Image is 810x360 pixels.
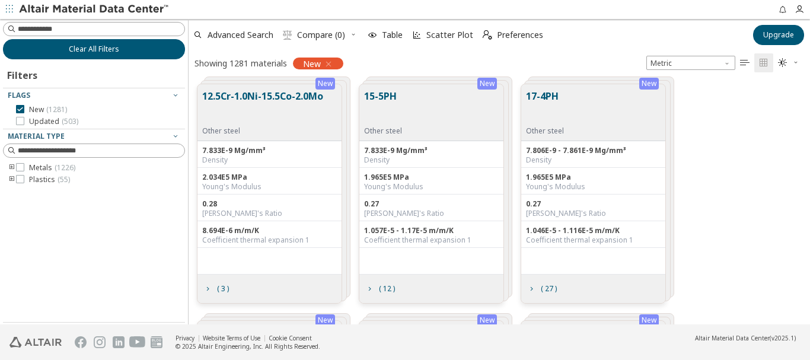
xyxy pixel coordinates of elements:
[526,235,661,245] div: Coefficient thermal expansion 1
[695,334,770,342] span: Altair Material Data Center
[639,314,659,326] div: New
[526,89,564,126] button: 17-4PH
[364,209,499,218] div: [PERSON_NAME]'s Ratio
[202,235,337,245] div: Coefficient thermal expansion 1
[3,129,185,144] button: Material Type
[3,88,185,103] button: Flags
[646,56,735,70] span: Metric
[364,235,499,245] div: Coefficient thermal expansion 1
[477,314,497,326] div: New
[526,146,661,155] div: 7.806E-9 - 7.861E-9 Mg/mm³
[526,182,661,192] div: Young's Modulus
[202,226,337,235] div: 8.694E-6 m/m/K
[176,342,320,351] div: © 2025 Altair Engineering, Inc. All Rights Reserved.
[176,334,194,342] a: Privacy
[754,53,773,72] button: Tile View
[646,56,735,70] div: Unit System
[46,104,67,114] span: ( 1281 )
[521,277,562,301] button: ( 27 )
[526,199,661,209] div: 0.27
[189,75,810,324] div: grid
[526,126,564,136] div: Other steel
[19,4,170,15] img: Altair Material Data Center
[364,146,499,155] div: 7.833E-9 Mg/mm³
[194,58,287,69] div: Showing 1281 materials
[8,175,16,184] i: toogle group
[197,277,234,301] button: ( 3 )
[364,182,499,192] div: Young's Modulus
[541,285,557,292] span: ( 27 )
[29,163,75,173] span: Metals
[202,209,337,218] div: [PERSON_NAME]'s Ratio
[202,199,337,209] div: 0.28
[379,285,395,292] span: ( 12 )
[303,58,321,69] span: New
[359,277,400,301] button: ( 12 )
[203,334,260,342] a: Website Terms of Use
[483,30,492,40] i: 
[297,31,345,39] span: Compare (0)
[315,314,335,326] div: New
[269,334,312,342] a: Cookie Consent
[364,89,402,126] button: 15-5PH
[778,58,787,68] i: 
[364,199,499,209] div: 0.27
[763,30,794,40] span: Upgrade
[69,44,119,54] span: Clear All Filters
[753,25,804,45] button: Upgrade
[364,226,499,235] div: 1.057E-5 - 1.17E-5 m/m/K
[695,334,796,342] div: (v2025.1)
[8,90,30,100] span: Flags
[202,126,323,136] div: Other steel
[759,58,768,68] i: 
[202,155,337,165] div: Density
[639,78,659,90] div: New
[477,78,497,90] div: New
[202,89,323,126] button: 12.5Cr-1.0Ni-15.5Co-2.0Mo
[62,116,78,126] span: ( 503 )
[202,173,337,182] div: 2.034E5 MPa
[526,226,661,235] div: 1.046E-5 - 1.116E-5 m/m/K
[740,58,750,68] i: 
[364,126,402,136] div: Other steel
[202,182,337,192] div: Young's Modulus
[9,337,62,348] img: Altair Engineering
[526,209,661,218] div: [PERSON_NAME]'s Ratio
[3,39,185,59] button: Clear All Filters
[55,163,75,173] span: ( 1226 )
[773,53,804,72] button: Theme
[208,31,273,39] span: Advanced Search
[283,30,292,40] i: 
[382,31,403,39] span: Table
[426,31,473,39] span: Scatter Plot
[364,155,499,165] div: Density
[217,285,229,292] span: ( 3 )
[526,173,661,182] div: 1.965E5 MPa
[315,78,335,90] div: New
[29,175,70,184] span: Plastics
[202,146,337,155] div: 7.833E-9 Mg/mm³
[29,105,67,114] span: New
[497,31,543,39] span: Preferences
[8,131,65,141] span: Material Type
[58,174,70,184] span: ( 55 )
[364,173,499,182] div: 1.965E5 MPa
[29,117,78,126] span: Updated
[8,163,16,173] i: toogle group
[3,59,43,88] div: Filters
[526,155,661,165] div: Density
[735,53,754,72] button: Table View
